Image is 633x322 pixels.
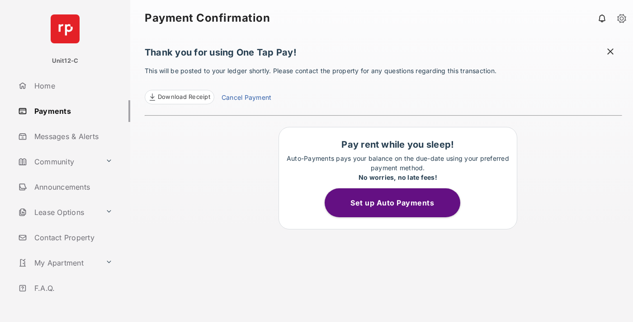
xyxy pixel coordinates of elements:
p: Unit12-C [52,56,79,65]
button: Set up Auto Payments [325,188,460,217]
a: My Apartment [14,252,102,274]
a: Contact Property [14,227,130,248]
h1: Pay rent while you sleep! [283,139,512,150]
a: Messages & Alerts [14,126,130,147]
a: Lease Options [14,201,102,223]
a: Home [14,75,130,97]
img: svg+xml;base64,PHN2ZyB4bWxucz0iaHR0cDovL3d3dy53My5vcmcvMjAwMC9zdmciIHdpZHRoPSI2NCIgaGVpZ2h0PSI2NC... [51,14,80,43]
a: Announcements [14,176,130,198]
a: Payments [14,100,130,122]
strong: Payment Confirmation [145,13,270,23]
a: Set up Auto Payments [325,198,471,207]
a: Cancel Payment [222,93,271,104]
p: This will be posted to your ledger shortly. Please contact the property for any questions regardi... [145,66,622,104]
div: No worries, no late fees! [283,173,512,182]
p: Auto-Payments pays your balance on the due-date using your preferred payment method. [283,154,512,182]
span: Download Receipt [158,93,210,102]
a: F.A.Q. [14,277,130,299]
h1: Thank you for using One Tap Pay! [145,47,622,62]
a: Download Receipt [145,90,214,104]
a: Community [14,151,102,173]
